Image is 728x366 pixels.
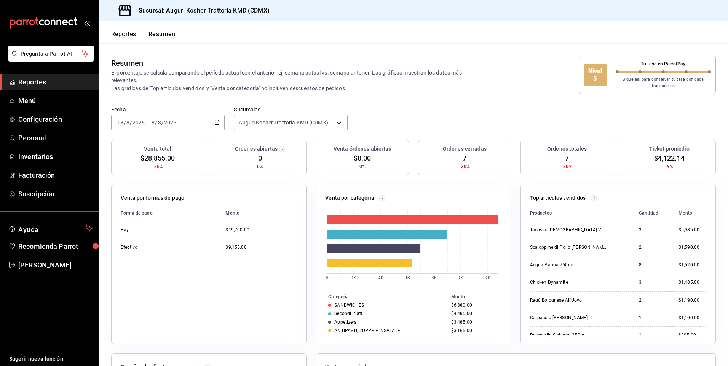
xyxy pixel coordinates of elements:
[84,20,90,26] button: open_drawer_menu
[334,320,356,325] div: Appetizers
[239,119,328,126] span: Auguri Kosher Trattoria KMD (CDMX)
[334,302,364,308] div: SANDWICHES
[121,205,219,221] th: Forma de pago
[359,163,366,170] span: 0%
[616,76,711,89] p: Sigue así para conservar tu tasa con cada transacción
[316,293,448,301] th: Categoría
[639,297,666,304] div: 2
[530,332,606,339] div: Pesca alla Siciliana 250gr
[111,30,136,43] button: Reportes
[639,244,666,251] div: 2
[679,297,706,304] div: $1,190.00
[530,315,606,321] div: Carpaccio [PERSON_NAME]
[639,315,666,321] div: 1
[530,194,586,202] p: Top artículos vendidos
[132,119,145,126] input: ----
[5,55,94,63] a: Pregunta a Parrot AI
[665,163,673,170] span: -9%
[257,163,263,170] span: 0%
[18,170,93,180] span: Facturación
[121,227,197,233] div: Pay
[117,119,124,126] input: --
[432,275,437,280] text: 4K
[584,64,607,86] div: Nivel 5
[679,262,706,268] div: $1,520.00
[258,153,262,163] span: 0
[334,311,364,316] div: Secondi Piatti
[679,279,706,286] div: $1,485.00
[111,69,464,92] p: El porcentaje se calcula comparando el período actual con el anterior, ej. semana actual vs. sema...
[164,119,177,126] input: ----
[530,279,606,286] div: Chicken Dynamite
[679,315,706,321] div: $1,100.00
[639,332,666,339] div: 1
[325,194,374,202] p: Venta por categoría
[448,293,511,301] th: Monto
[443,145,487,153] h3: Órdenes cerradas
[234,107,347,112] label: Sucursales
[111,107,225,112] label: Fecha
[9,355,93,363] span: Sugerir nueva función
[155,119,157,126] span: /
[18,224,83,233] span: Ayuda
[8,46,94,62] button: Pregunta a Parrot AI
[146,119,147,126] span: -
[649,145,690,153] h3: Ticket promedio
[219,205,297,221] th: Monto
[148,119,155,126] input: --
[405,275,410,280] text: 3K
[451,302,499,308] div: $6,380.00
[530,262,606,268] div: Acqua Panna 750ml
[562,163,572,170] span: -30%
[547,145,587,153] h3: Órdenes totales
[451,320,499,325] div: $3,485.00
[18,151,93,162] span: Inventarios
[460,163,470,170] span: -30%
[351,275,356,280] text: 1K
[18,189,93,199] span: Suscripción
[530,297,606,304] div: Ragú Bolognese All'Uovo
[530,227,606,233] div: Tacos al [DEMOGRAPHIC_DATA] VIP 400gr
[485,275,490,280] text: 6K
[158,119,161,126] input: --
[679,227,706,233] div: $5,985.00
[18,95,93,106] span: Menú
[463,153,466,163] span: 7
[140,153,175,163] span: $28,855.00
[148,30,176,43] button: Resumen
[334,328,400,333] div: ANTIPASTI, ZUPPE E INSALATE
[639,262,666,268] div: 8
[144,145,171,153] h3: Venta total
[111,57,143,69] div: Resumen
[616,60,711,67] p: Tu tasa en ParrotPay
[354,153,371,163] span: $0.00
[672,205,706,221] th: Monto
[378,275,383,280] text: 2K
[18,260,93,270] span: [PERSON_NAME]
[18,114,93,124] span: Configuración
[18,77,93,87] span: Reportes
[130,119,132,126] span: /
[18,241,93,251] span: Recomienda Parrot
[565,153,569,163] span: 7
[530,244,606,251] div: Scaloppine di Pollo [PERSON_NAME]
[121,244,197,251] div: Efectivo
[126,119,130,126] input: --
[334,145,391,153] h3: Venta órdenes abiertas
[639,279,666,286] div: 3
[633,205,672,221] th: Cantidad
[458,275,463,280] text: 5K
[153,163,163,170] span: -36%
[21,50,82,58] span: Pregunta a Parrot AI
[121,194,184,202] p: Venta por formas de pago
[225,244,297,251] div: $9,155.00
[124,119,126,126] span: /
[679,244,706,251] div: $1,590.00
[111,30,176,43] div: navigation tabs
[133,6,270,15] h3: Sucursal: Auguri Kosher Trattoria KMD (CDMX)
[225,227,297,233] div: $19,700.00
[326,275,328,280] text: 0
[679,332,706,339] div: $895.00
[18,133,93,143] span: Personal
[161,119,164,126] span: /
